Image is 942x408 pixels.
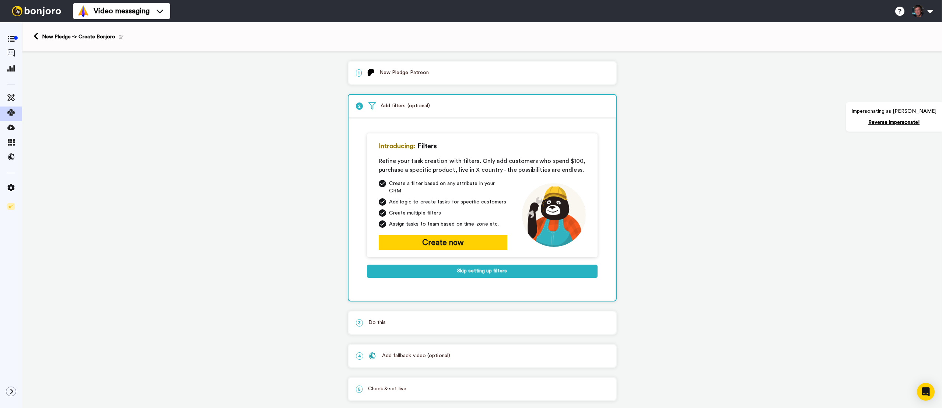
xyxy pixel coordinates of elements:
span: 2 [356,102,363,110]
a: Reverse impersonate! [868,120,920,125]
span: Introducing: [379,141,416,151]
img: logo_patreon.svg [367,69,375,76]
span: Assign tasks to team based on time-zone etc. [389,220,499,228]
img: bj-logo-header-white.svg [9,6,64,16]
span: 4 [356,352,363,360]
span: Create a filter based on any attribute in your CRM [389,180,507,195]
div: Refine your task creation with filters. Only add customers who spend $100, purchase a specific pr... [379,157,586,174]
p: Do this [356,319,609,327]
div: Add fallback video (optional) [369,352,450,360]
img: vm-color.svg [77,5,89,17]
div: 1New Pledge Patreon [348,61,617,85]
div: 4Add fallback video (optional) [348,344,617,368]
div: 5Check & set live [348,377,617,401]
button: Create now [379,235,507,250]
p: Add filters (optional) [356,102,609,110]
img: filter.svg [368,102,376,109]
div: Open Intercom Messenger [917,383,935,401]
p: Check & set live [356,385,609,393]
p: Impersonating as [PERSON_NAME] [851,108,936,115]
span: 5 [356,386,363,393]
span: Create multiple filters [389,209,441,217]
button: Skip setting up filters [367,265,598,278]
span: Add logic to create tasks for specific customers [389,198,507,206]
img: Checklist.svg [7,203,15,210]
span: Video messaging [94,6,150,16]
span: Filters [417,141,437,151]
div: 3Do this [348,311,617,335]
span: 1 [356,69,362,77]
div: New Pledge -> Create Bonjoro [42,33,123,41]
span: 3 [356,319,363,327]
p: New Pledge Patreon [356,69,609,77]
img: mechanic-joro.png [522,183,586,247]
